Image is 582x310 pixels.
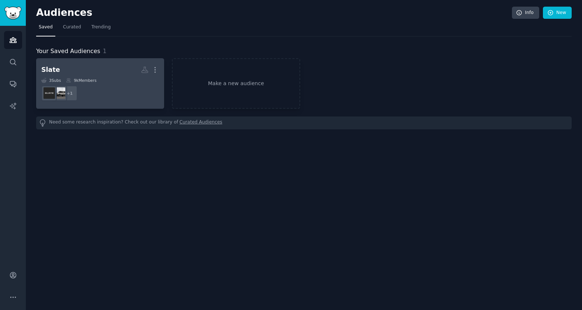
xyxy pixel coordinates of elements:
[36,58,164,109] a: Slate3Subs9kMembers+1SlateTruckslateauto
[60,21,84,36] a: Curated
[39,24,53,31] span: Saved
[103,48,107,55] span: 1
[89,21,113,36] a: Trending
[54,87,65,99] img: SlateTruck
[63,24,81,31] span: Curated
[91,24,111,31] span: Trending
[36,47,100,56] span: Your Saved Audiences
[41,78,61,83] div: 3 Sub s
[36,21,55,36] a: Saved
[62,86,77,101] div: + 1
[512,7,539,19] a: Info
[66,78,96,83] div: 9k Members
[44,87,55,99] img: slateauto
[36,116,572,129] div: Need some research inspiration? Check out our library of
[543,7,572,19] a: New
[180,119,222,127] a: Curated Audiences
[41,65,60,74] div: Slate
[36,7,512,19] h2: Audiences
[4,7,21,20] img: GummySearch logo
[172,58,300,109] a: Make a new audience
